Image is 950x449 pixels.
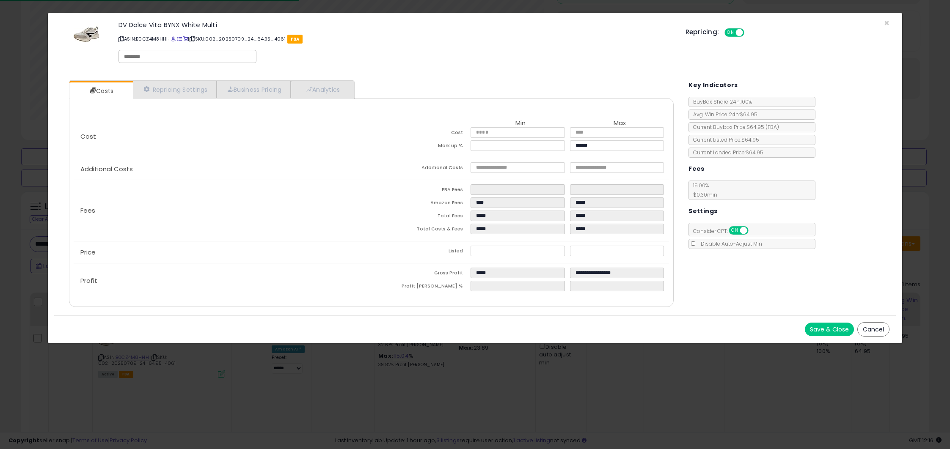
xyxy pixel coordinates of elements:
[689,123,779,131] span: Current Buybox Price:
[688,206,717,216] h5: Settings
[689,136,759,143] span: Current Listed Price: $64.95
[74,207,371,214] p: Fees
[372,162,471,175] td: Additional Costs
[372,127,471,140] td: Cost
[688,164,705,174] h5: Fees
[372,184,471,197] td: FBA Fees
[884,17,889,29] span: ×
[118,22,673,28] h3: DV Dolce Vita BYNX White Multi
[689,111,757,118] span: Avg. Win Price 24h: $64.95
[74,166,371,172] p: Additional Costs
[697,240,762,247] span: Disable Auto-Adjust Min
[372,224,471,237] td: Total Costs & Fees
[372,246,471,259] td: Listed
[171,36,176,42] a: BuyBox page
[372,268,471,281] td: Gross Profit
[74,133,371,140] p: Cost
[805,323,854,336] button: Save & Close
[69,82,132,99] a: Costs
[730,227,740,234] span: ON
[372,140,471,153] td: Mark up %
[689,98,752,105] span: BuyBox Share 24h: 100%
[74,22,99,47] img: 41jW+yM3ZdL._SL60_.jpg
[372,211,471,224] td: Total Fees
[686,29,719,36] h5: Repricing:
[689,227,760,235] span: Consider CPT:
[689,149,763,156] span: Current Landed Price: $64.95
[766,123,779,131] span: ( FBA )
[217,81,291,98] a: Business Pricing
[689,191,717,198] span: $0.30 min
[372,197,471,211] td: Amazon Fees
[570,120,669,127] th: Max
[291,81,353,98] a: Analytics
[177,36,182,42] a: All offer listings
[471,120,570,127] th: Min
[372,281,471,294] td: Profit [PERSON_NAME] %
[183,36,188,42] a: Your listing only
[689,182,717,198] span: 15.00 %
[688,80,738,90] h5: Key Indicators
[287,35,303,44] span: FBA
[118,32,673,46] p: ASIN: B0CZ4M8HHH | SKU: 002_20250709_24_64.95_4061
[743,29,756,36] span: OFF
[725,29,736,36] span: ON
[747,227,761,234] span: OFF
[133,81,217,98] a: Repricing Settings
[74,277,371,284] p: Profit
[857,322,889,337] button: Cancel
[746,123,779,131] span: $64.95
[74,249,371,256] p: Price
